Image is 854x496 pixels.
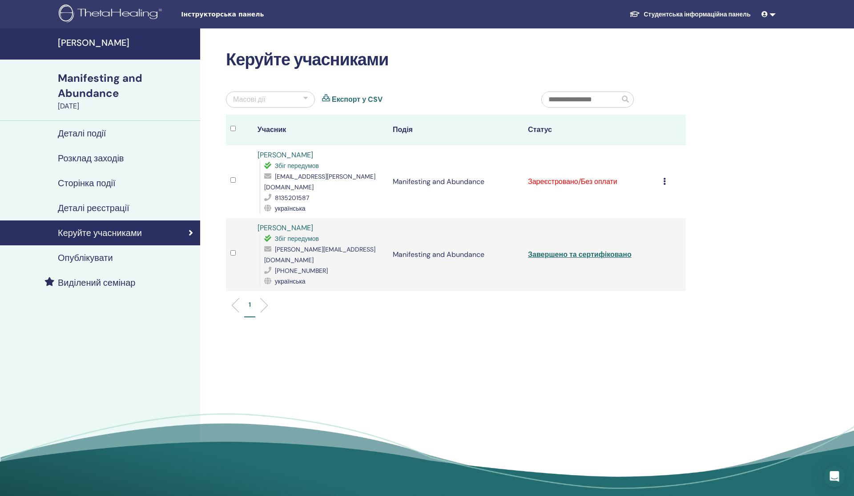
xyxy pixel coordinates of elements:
div: Масові дії [233,94,266,105]
th: Подія [388,115,524,145]
span: [PHONE_NUMBER] [275,267,328,275]
span: українська [275,204,306,212]
a: Manifesting and Abundance[DATE] [52,71,200,112]
span: [EMAIL_ADDRESS][PERSON_NAME][DOMAIN_NAME] [264,172,375,191]
span: 8135201587 [275,194,309,202]
h4: Деталі реєстрації [58,203,129,213]
span: Інструкторська панель [181,10,314,19]
h4: [PERSON_NAME] [58,37,195,48]
span: Збіг передумов [275,162,319,170]
h4: Керуйте учасниками [58,228,142,238]
div: Manifesting and Abundance [58,71,195,101]
th: Учасник [253,115,388,145]
h4: Сторінка події [58,178,116,188]
h4: Деталі події [58,128,106,139]
a: [PERSON_NAME] [258,150,313,160]
div: Open Intercom Messenger [824,466,845,487]
p: 1 [249,300,251,309]
a: Завершено та сертифіковано [528,250,632,259]
span: [PERSON_NAME][EMAIL_ADDRESS][DOMAIN_NAME] [264,245,375,264]
a: [PERSON_NAME] [258,223,313,232]
img: logo.png [59,4,165,24]
div: [DATE] [58,101,195,112]
th: Статус [524,115,659,145]
span: українська [275,277,306,285]
h4: Виділений семінар [58,277,135,288]
a: Експорт у CSV [332,94,383,105]
td: Manifesting and Abundance [388,145,524,218]
a: Студентська інформаційна панель [622,6,757,23]
h2: Керуйте учасниками [226,50,686,70]
td: Manifesting and Abundance [388,218,524,291]
img: graduation-cap-white.svg [629,10,640,18]
h4: Опублікувати [58,252,113,263]
h4: Розклад заходів [58,153,124,164]
span: Збіг передумов [275,235,319,243]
